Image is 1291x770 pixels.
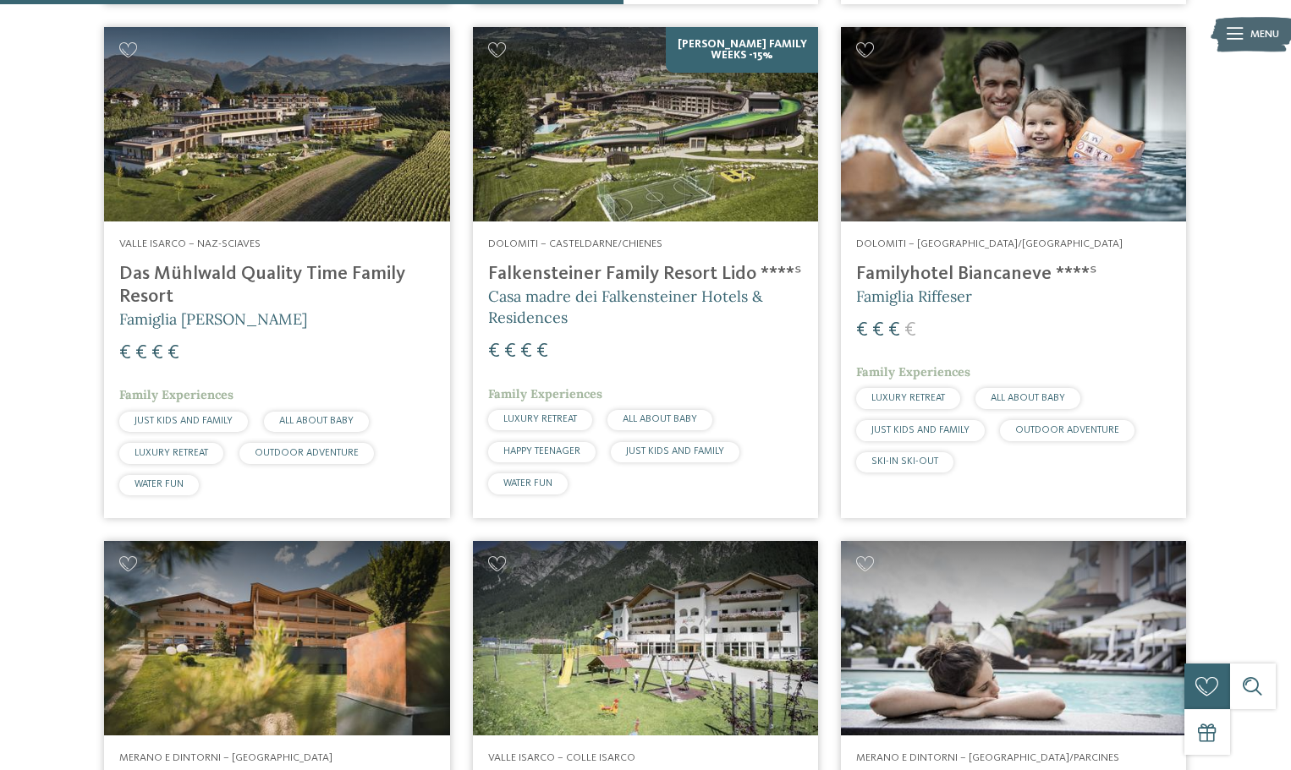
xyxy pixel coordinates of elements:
[104,541,449,735] img: Aktiv & Familienhotel Adlernest ****
[151,343,163,363] span: €
[488,287,763,327] span: Casa madre dei Falkensteiner Hotels & Residences
[856,238,1123,249] span: Dolomiti – [GEOGRAPHIC_DATA]/[GEOGRAPHIC_DATA]
[856,263,1171,286] h4: Familyhotel Biancaneve ****ˢ
[488,263,803,286] h4: Falkensteiner Family Resort Lido ****ˢ
[536,341,548,362] span: €
[503,478,552,489] span: WATER FUN
[871,393,945,403] span: LUXURY RETREAT
[888,320,900,341] span: €
[520,341,532,362] span: €
[626,446,724,456] span: JUST KIDS AND FAMILY
[1015,425,1119,435] span: OUTDOOR ADVENTURE
[872,320,884,341] span: €
[119,238,261,249] span: Valle Isarco – Naz-Sciaves
[119,343,131,363] span: €
[119,387,233,402] span: Family Experiences
[841,27,1186,518] a: Cercate un hotel per famiglie? Qui troverete solo i migliori! Dolomiti – [GEOGRAPHIC_DATA]/[GEOGR...
[856,364,970,380] span: Family Experiences
[871,456,938,467] span: SKI-IN SKI-OUT
[135,479,184,489] span: WATER FUN
[841,27,1186,221] img: Cercate un hotel per famiglie? Qui troverete solo i migliori!
[488,752,635,763] span: Valle Isarco – Colle Isarco
[871,425,970,435] span: JUST KIDS AND FAMILY
[104,27,449,221] img: Cercate un hotel per famiglie? Qui troverete solo i migliori!
[856,287,972,306] span: Famiglia Riffeser
[841,541,1186,735] img: Cercate un hotel per famiglie? Qui troverete solo i migliori!
[856,752,1119,763] span: Merano e dintorni – [GEOGRAPHIC_DATA]/Parcines
[856,320,868,341] span: €
[255,448,359,458] span: OUTDOOR ADVENTURE
[473,27,818,518] a: Cercate un hotel per famiglie? Qui troverete solo i migliori! [PERSON_NAME] Family Weeks -15% Dol...
[104,27,449,518] a: Cercate un hotel per famiglie? Qui troverete solo i migliori! Valle Isarco – Naz-Sciaves Das Mühl...
[279,416,354,426] span: ALL ABOUT BABY
[168,343,179,363] span: €
[135,416,233,426] span: JUST KIDS AND FAMILY
[503,414,577,424] span: LUXURY RETREAT
[504,341,516,362] span: €
[503,446,580,456] span: HAPPY TEENAGER
[119,752,332,763] span: Merano e dintorni – [GEOGRAPHIC_DATA]
[488,386,602,401] span: Family Experiences
[119,263,434,309] h4: Das Mühlwald Quality Time Family Resort
[488,238,662,249] span: Dolomiti – Casteldarne/Chienes
[904,320,916,341] span: €
[488,341,500,362] span: €
[473,541,818,735] img: Kinderparadies Alpin ***ˢ
[991,393,1065,403] span: ALL ABOUT BABY
[135,343,147,363] span: €
[135,448,208,458] span: LUXURY RETREAT
[473,27,818,221] img: Cercate un hotel per famiglie? Qui troverete solo i migliori!
[119,309,307,329] span: Famiglia [PERSON_NAME]
[623,414,697,424] span: ALL ABOUT BABY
